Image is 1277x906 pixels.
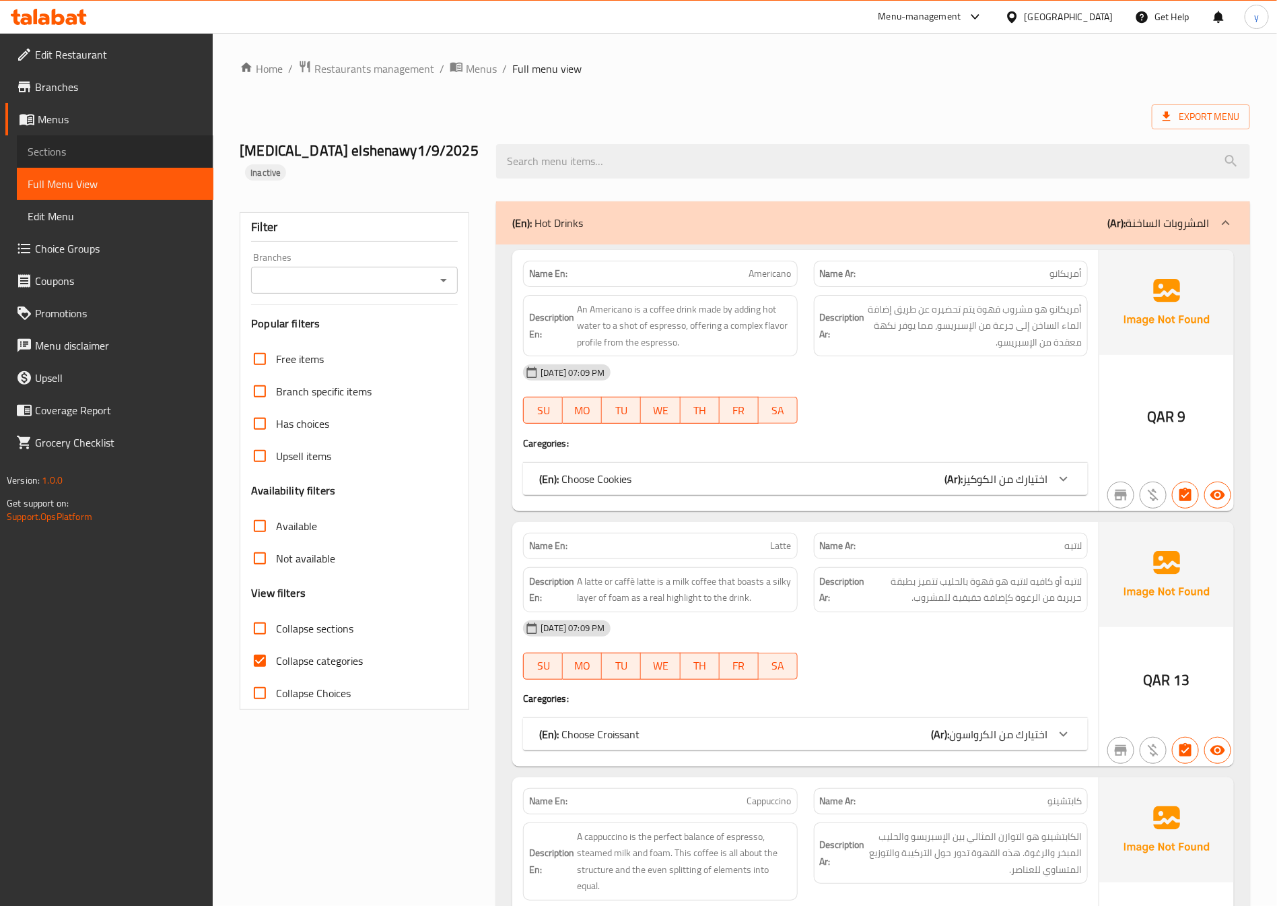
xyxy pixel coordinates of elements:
a: Support.OpsPlatform [7,508,92,525]
span: Cappuccino [747,794,792,808]
span: QAR [1148,403,1175,430]
span: اختيارك من الكوكيز [963,469,1047,489]
button: TH [681,653,720,680]
a: Grocery Checklist [5,426,213,459]
span: Full Menu View [28,176,203,192]
button: WE [641,397,680,424]
b: (Ar): [931,724,949,744]
span: Restaurants management [314,61,434,77]
div: [GEOGRAPHIC_DATA] [1025,9,1113,24]
span: Menus [466,61,497,77]
b: (Ar): [944,469,963,489]
span: الكابتشينو هو التوازن المثالي بين الإسبريسو والحليب المبخر والرغوة. هذه القهوة تدور حول التركيبة ... [868,829,1082,878]
span: [DATE] 07:09 PM [535,366,610,379]
span: SA [764,401,792,420]
strong: Name En: [529,267,567,281]
span: Get support on: [7,494,69,512]
span: Available [276,518,317,534]
button: Purchased item [1140,737,1167,764]
button: Available [1204,737,1231,764]
button: TU [602,653,641,680]
span: MO [568,401,596,420]
span: An Americano is a coffee drink made by adding hot water to a shot of espresso, offering a complex... [577,301,791,351]
span: Grocery Checklist [35,434,203,451]
button: SA [759,653,798,680]
button: FR [720,397,759,424]
span: Version: [7,472,40,489]
a: Sections [17,135,213,168]
h4: Caregories: [523,692,1088,705]
span: A latte or caffè latte is a milk coffee that boasts a silky layer of foam as a real highlight to ... [577,573,791,606]
span: Choice Groups [35,240,203,257]
button: Available [1204,482,1231,509]
span: FR [725,401,753,420]
span: Free items [276,351,324,367]
span: Upsell [35,370,203,386]
button: TU [602,397,641,424]
span: Not available [276,550,335,567]
nav: breadcrumb [240,60,1250,77]
strong: Name En: [529,539,567,553]
span: 9 [1177,403,1185,430]
span: Branches [35,79,203,95]
span: Has choices [276,416,329,432]
span: Menus [38,111,203,127]
span: Inactive [245,166,286,179]
a: Home [240,61,283,77]
span: SU [529,656,557,676]
li: / [288,61,293,77]
span: Menu disclaimer [35,337,203,354]
span: 1.0.0 [42,472,63,489]
button: WE [641,653,680,680]
a: Edit Restaurant [5,38,213,71]
span: QAR [1144,667,1171,693]
h3: View filters [251,585,306,601]
h2: [MEDICAL_DATA] elshenawy1/9/2025 [240,141,480,181]
span: Export Menu [1163,108,1239,125]
b: (En): [539,469,559,489]
strong: Description En: [529,573,574,606]
button: MO [563,397,602,424]
strong: Description Ar: [820,309,865,342]
b: (En): [539,724,559,744]
strong: Name Ar: [820,794,856,808]
strong: Description En: [529,309,574,342]
span: اختيارك من الكرواسون [949,724,1047,744]
a: Choice Groups [5,232,213,265]
strong: Name En: [529,794,567,808]
strong: Name Ar: [820,539,856,553]
span: Branch specific items [276,383,372,399]
div: Inactive [245,164,286,181]
span: لاتيه [1064,539,1082,553]
div: (En): Hot Drinks(Ar):المشروبات الساخنة [496,201,1250,245]
span: WE [646,401,675,420]
button: SA [759,397,798,424]
strong: Description Ar: [820,837,865,870]
li: / [440,61,444,77]
strong: Description En: [529,845,574,878]
span: أمريكانو [1049,267,1082,281]
span: Full menu view [512,61,582,77]
span: Edit Menu [28,208,203,224]
span: Collapse sections [276,620,353,637]
span: Latte [771,539,792,553]
span: y [1254,9,1259,24]
button: TH [681,397,720,424]
a: Full Menu View [17,168,213,200]
span: A cappuccino is the perfect balance of espresso, steamed milk and foam. This coffee is all about ... [577,829,791,895]
a: Edit Menu [17,200,213,232]
input: search [496,144,1250,179]
span: WE [646,656,675,676]
p: المشروبات الساخنة [1107,215,1210,231]
img: Ae5nvW7+0k+MAAAAAElFTkSuQmCC [1099,777,1234,882]
span: SU [529,401,557,420]
button: Not branch specific item [1107,737,1134,764]
span: [DATE] 07:09 PM [535,622,610,635]
div: Filter [251,213,458,242]
span: SA [764,656,792,676]
h3: Popular filters [251,316,458,331]
a: Menus [450,60,497,77]
img: Ae5nvW7+0k+MAAAAAElFTkSuQmCC [1099,250,1234,355]
span: Coupons [35,273,203,289]
button: Has choices [1172,482,1199,509]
